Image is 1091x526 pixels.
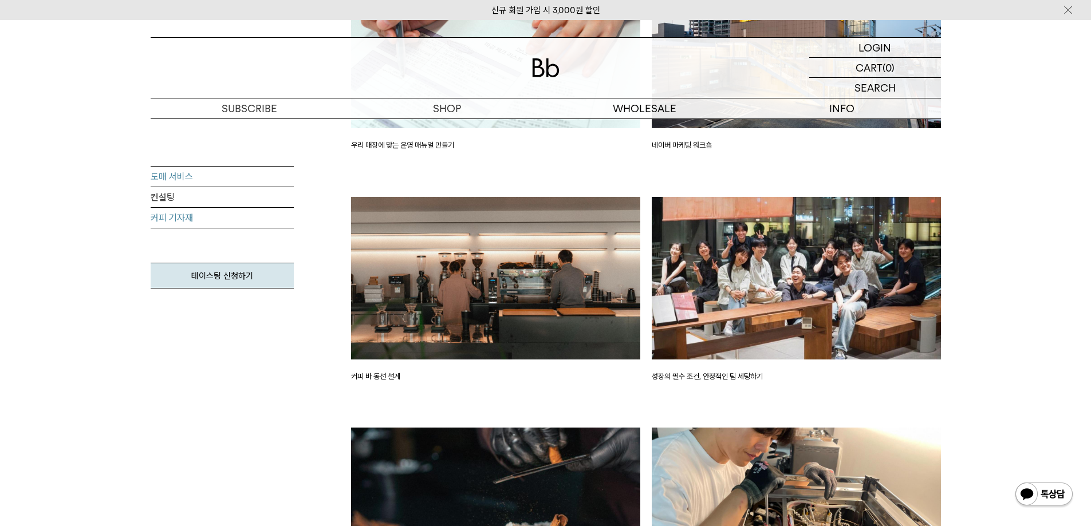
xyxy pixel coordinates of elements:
[883,58,895,77] p: (0)
[151,98,348,118] a: SUBSCRIBE
[809,38,941,58] a: LOGIN
[351,140,640,151] p: 우리 매장에 맞는 운영 매뉴얼 만들기
[743,98,941,118] p: INFO
[151,187,294,208] a: 컨설팅
[652,371,941,382] p: 성장의 필수 조건, 안정적인 팀 세팅하기
[348,98,546,118] a: SHOP
[652,197,941,359] img: 성장의 필수 조건, 안정적인 팀 세팅하기 이미지
[546,98,743,118] p: WHOLESALE
[532,58,560,77] img: 로고
[854,78,896,98] p: SEARCH
[856,58,883,77] p: CART
[491,5,600,15] a: 신규 회원 가입 시 3,000원 할인
[1014,481,1074,509] img: 카카오톡 채널 1:1 채팅 버튼
[858,38,891,57] p: LOGIN
[151,263,294,288] a: 테이스팅 신청하기
[151,167,294,187] a: 도매 서비스
[652,140,941,151] p: 네이버 마케팅 워크숍
[351,197,640,359] img: 커피 바 동선 설계 이미지
[351,371,640,382] p: 커피 바 동선 설계
[151,208,294,228] a: 커피 기자재
[809,58,941,78] a: CART (0)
